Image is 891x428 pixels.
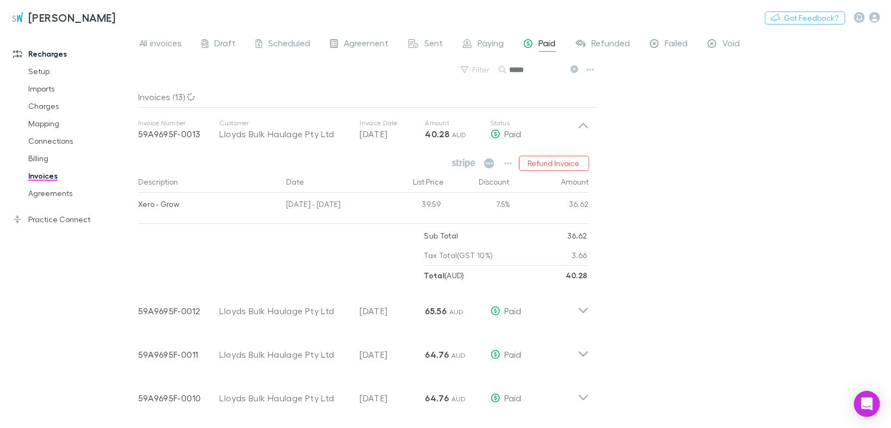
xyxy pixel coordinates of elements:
[449,308,464,316] span: AUD
[360,348,425,361] p: [DATE]
[17,97,143,115] a: Charges
[360,119,425,127] p: Invoice Date
[505,129,522,139] span: Paid
[344,38,389,52] span: Agreement
[491,119,578,127] p: Status
[129,108,598,151] div: Invoice Number59A9695F-0013CustomerLloyds Bulk Haulage Pty LtdInvoice Date[DATE]Amount40.28 AUDSt...
[445,193,510,219] div: 7.5%
[269,38,311,52] span: Scheduled
[665,38,688,52] span: Failed
[138,127,220,140] p: 59A9695F-0013
[17,150,143,167] a: Billing
[138,304,220,317] p: 59A9695F-0012
[505,349,522,359] span: Paid
[220,304,349,317] div: Lloyds Bulk Haulage Pty Ltd
[425,393,449,403] strong: 64.76
[360,127,425,140] p: [DATE]
[215,38,236,52] span: Draft
[510,193,589,219] div: 36.62
[765,11,845,25] button: Got Feedback?
[17,63,143,80] a: Setup
[424,266,465,285] p: ( AUD )
[452,131,467,139] span: AUD
[505,305,522,316] span: Paid
[455,63,497,76] button: Filter
[505,393,522,403] span: Paid
[11,11,24,24] img: Sinclair Wilson's Logo
[478,38,504,52] span: Paying
[567,226,587,246] p: 36.62
[129,372,598,415] div: 59A9695F-0010Lloyds Bulk Haulage Pty Ltd[DATE]64.76 AUDPaid
[220,348,349,361] div: Lloyds Bulk Haulage Pty Ltd
[139,38,182,52] span: All invoices
[2,211,143,228] a: Practice Connect
[4,4,122,30] a: [PERSON_NAME]
[2,45,143,63] a: Recharges
[220,392,349,405] div: Lloyds Bulk Haulage Pty Ltd
[854,391,880,417] div: Open Intercom Messenger
[519,156,589,171] button: Refund Invoice
[282,193,380,219] div: [DATE] - [DATE]
[539,38,556,52] span: Paid
[451,395,466,403] span: AUD
[425,38,443,52] span: Sent
[424,226,459,246] p: Sub Total
[138,392,220,405] p: 59A9695F-0010
[17,115,143,132] a: Mapping
[129,328,598,372] div: 59A9695F-0011Lloyds Bulk Haulage Pty Ltd[DATE]64.76 AUDPaid
[138,193,278,216] div: Xero - Grow
[17,132,143,150] a: Connections
[380,193,445,219] div: 39.59
[592,38,630,52] span: Refunded
[17,185,143,202] a: Agreements
[138,119,220,127] p: Invoice Number
[220,127,349,140] div: Lloyds Bulk Haulage Pty Ltd
[360,304,425,317] p: [DATE]
[220,119,349,127] p: Customer
[425,129,450,139] strong: 40.28
[425,349,449,360] strong: 64.76
[723,38,740,52] span: Void
[129,285,598,328] div: 59A9695F-0012Lloyds Bulk Haulage Pty Ltd[DATE]65.56 AUDPaid
[566,271,587,280] strong: 40.28
[572,246,587,265] p: 3.66
[425,305,447,316] strong: 65.56
[17,167,143,185] a: Invoices
[360,392,425,405] p: [DATE]
[425,119,491,127] p: Amount
[17,80,143,97] a: Imports
[424,271,445,280] strong: Total
[28,11,116,24] h3: [PERSON_NAME]
[424,246,493,265] p: Tax Total (GST 10%)
[451,351,466,359] span: AUD
[138,348,220,361] p: 59A9695F-0011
